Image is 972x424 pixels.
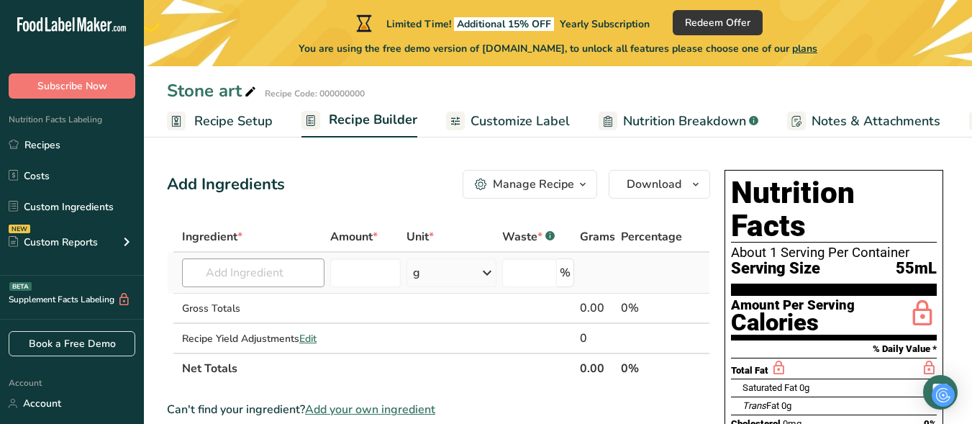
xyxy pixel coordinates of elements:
span: Customize Label [471,112,570,131]
span: Grams [580,228,615,245]
span: Notes & Attachments [812,112,940,131]
div: Recipe Yield Adjustments [182,331,324,346]
div: 0 [580,330,615,347]
span: Additional 15% OFF [454,17,554,31]
span: plans [792,42,817,55]
span: Unit [406,228,434,245]
span: Subscribe Now [37,78,107,94]
span: Total Fat [731,365,768,376]
a: Notes & Attachments [787,105,940,137]
div: Stone art [167,78,259,104]
button: Redeem Offer [673,10,763,35]
span: 0g [781,400,791,411]
h1: Nutrition Facts [731,176,937,243]
span: Download [627,176,681,193]
th: Net Totals [179,353,577,383]
span: Amount [330,228,378,245]
button: Manage Recipe [463,170,597,199]
div: Recipe Code: 000000000 [265,87,365,100]
div: Calories [731,312,855,333]
span: Yearly Subscription [560,17,650,31]
div: Can't find your ingredient? [167,401,710,418]
th: 0% [618,353,685,383]
a: Recipe Builder [301,104,417,138]
div: Gross Totals [182,301,324,316]
span: Nutrition Breakdown [623,112,746,131]
span: Ingredient [182,228,242,245]
div: Limited Time! [353,14,650,32]
span: Redeem Offer [685,15,750,30]
button: Subscribe Now [9,73,135,99]
div: About 1 Serving Per Container [731,245,937,260]
span: 55mL [896,260,937,278]
span: Serving Size [731,260,820,278]
span: Saturated Fat [742,382,797,393]
div: Open Intercom Messenger [923,375,958,410]
div: Custom Reports [9,235,98,250]
div: Waste [502,228,555,245]
a: Customize Label [446,105,570,137]
div: BETA [9,282,32,291]
section: % Daily Value * [731,340,937,358]
i: Trans [742,400,766,411]
div: 0% [621,299,682,317]
span: Add your own ingredient [305,401,435,418]
div: NEW [9,225,30,233]
span: Recipe Setup [194,112,273,131]
a: Nutrition Breakdown [599,105,758,137]
span: 0g [799,382,809,393]
span: Fat [742,400,779,411]
a: Book a Free Demo [9,331,135,356]
div: 0.00 [580,299,615,317]
div: Manage Recipe [493,176,574,193]
span: You are using the free demo version of [DOMAIN_NAME], to unlock all features please choose one of... [299,41,817,56]
a: Recipe Setup [167,105,273,137]
span: Edit [299,332,317,346]
th: 0.00 [577,353,618,383]
div: Amount Per Serving [731,299,855,312]
button: Download [609,170,710,199]
div: g [413,264,420,281]
input: Add Ingredient [182,258,324,287]
span: Percentage [621,228,682,245]
div: Add Ingredients [167,173,285,197]
span: Recipe Builder [329,110,417,130]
